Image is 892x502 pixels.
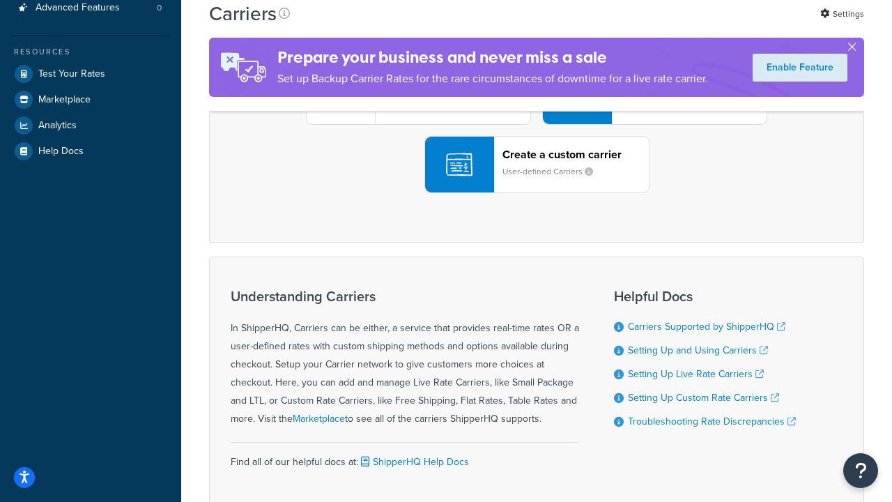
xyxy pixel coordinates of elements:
span: Marketplace [38,94,91,106]
a: Setting Up and Using Carriers [628,343,768,358]
a: Analytics [10,113,171,138]
h4: Prepare your business and never miss a sale [277,46,708,69]
small: User-defined Carriers [502,165,604,178]
img: icon-carrier-custom-c93b8a24.svg [446,151,472,178]
h3: Understanding Carriers [231,289,579,304]
a: Troubleshooting Rate Discrepancies [628,414,796,429]
a: Test Your Rates [10,61,171,86]
button: Create a custom carrierUser-defined Carriers [424,136,649,193]
span: Advanced Features [36,2,120,14]
a: ShipperHQ Help Docs [358,455,469,469]
p: Set up Backup Carrier Rates for the rare circumstances of downtime for a live rate carrier. [277,69,708,89]
span: 0 [157,2,162,14]
button: Open Resource Center [843,453,878,488]
a: Marketplace [293,411,345,426]
a: Marketplace [10,87,171,112]
h3: Helpful Docs [614,289,796,304]
a: Setting Up Custom Rate Carriers [628,390,779,405]
header: Create a custom carrier [502,148,649,161]
div: Find all of our helpful docs at: [231,442,579,471]
span: Help Docs [38,146,84,158]
a: Settings [820,4,864,24]
a: Enable Feature [753,54,847,82]
div: Resources [10,46,171,58]
a: Carriers Supported by ShipperHQ [628,319,785,334]
span: Test Your Rates [38,68,105,80]
span: Analytics [38,120,77,132]
img: ad-rules-rateshop-fe6ec290ccb7230408bd80ed9643f0289d75e0ffd9eb532fc0e269fcd187b520.png [209,38,277,97]
div: In ShipperHQ, Carriers can be either, a service that provides real-time rates OR a user-defined r... [231,289,579,428]
a: Setting Up Live Rate Carriers [628,367,764,381]
a: Help Docs [10,139,171,164]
